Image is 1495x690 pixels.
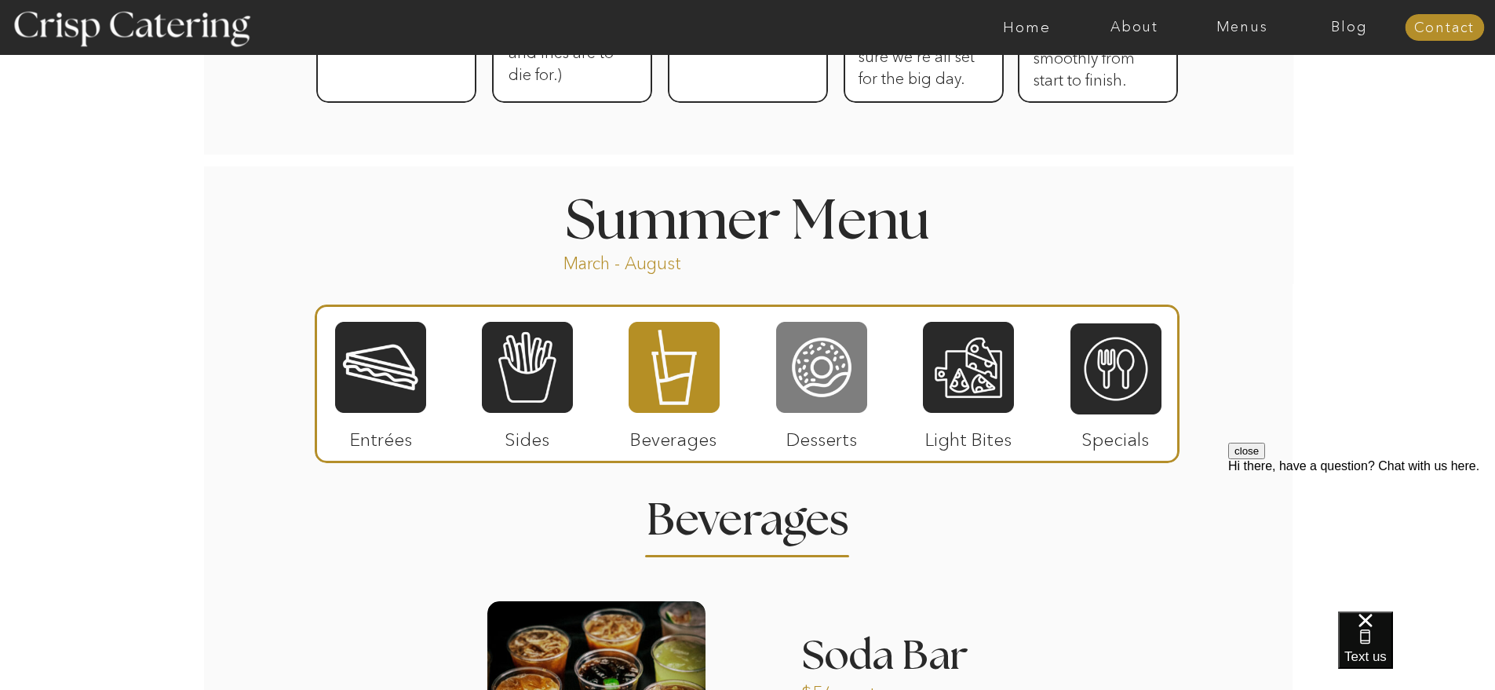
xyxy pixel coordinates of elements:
iframe: podium webchat widget prompt [1228,443,1495,631]
a: Menus [1188,20,1296,35]
iframe: podium webchat widget bubble [1338,612,1495,690]
a: Contact [1405,20,1484,36]
a: About [1081,20,1188,35]
p: Sides [475,413,579,458]
p: Light Bites [917,413,1021,458]
a: Blog [1296,20,1403,35]
p: Desserts [770,413,874,458]
h1: Summer Menu [530,195,966,241]
p: Entrées [329,413,433,458]
p: Beverages [622,413,726,458]
h2: Beverages [646,498,850,529]
a: Home [973,20,1081,35]
h3: Soda Bar [802,636,1020,679]
p: March - August [563,252,779,270]
p: Specials [1063,413,1168,458]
